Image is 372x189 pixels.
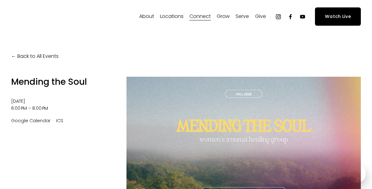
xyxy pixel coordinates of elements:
[139,12,154,21] span: About
[275,14,281,20] a: Instagram
[217,12,230,22] a: folder dropdown
[189,12,211,22] a: folder dropdown
[11,98,25,104] time: [DATE]
[236,12,249,22] a: folder dropdown
[160,12,184,22] a: folder dropdown
[217,12,230,21] span: Grow
[11,77,116,87] h1: Mending the Soul
[139,12,154,22] a: folder dropdown
[11,52,59,61] a: Back to All Events
[236,12,249,21] span: Serve
[255,12,266,21] span: Give
[56,118,63,124] a: ICS
[299,14,306,20] a: YouTube
[315,7,361,26] a: Watch Live
[287,14,294,20] a: Facebook
[11,11,98,23] img: Fellowship Memphis
[11,118,51,124] a: Google Calendar
[11,105,27,111] time: 6:00 PM
[160,12,184,21] span: Locations
[32,105,48,111] time: 8:00 PM
[255,12,266,22] a: folder dropdown
[189,12,211,21] span: Connect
